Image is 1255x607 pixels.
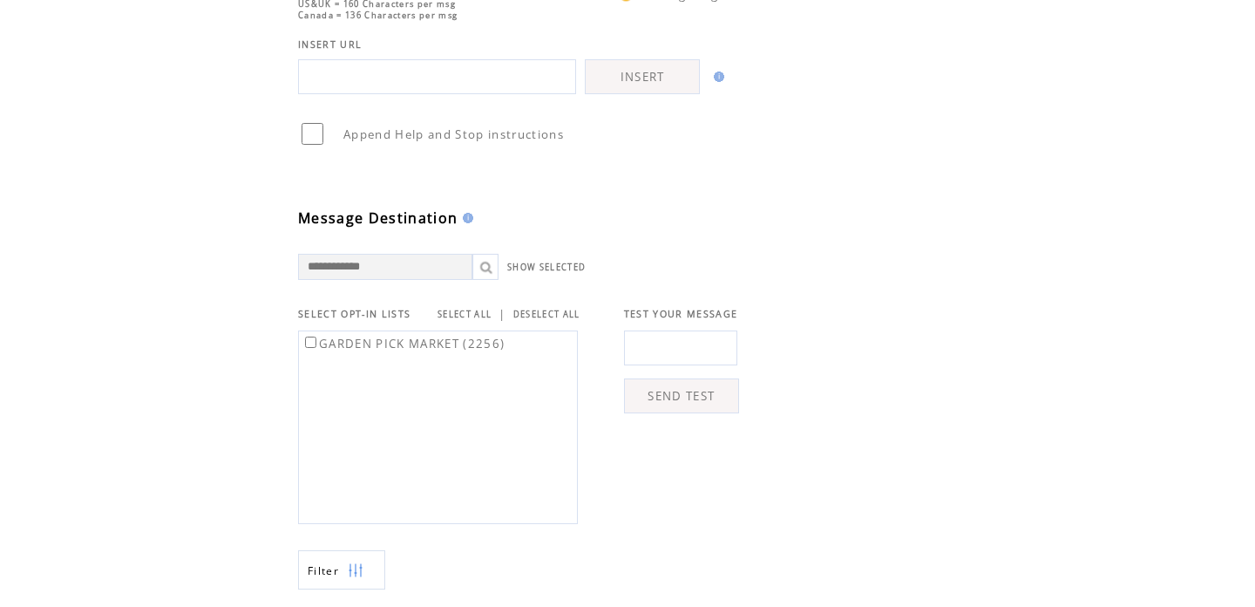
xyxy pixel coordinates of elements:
span: | [499,306,505,322]
span: INSERT URL [298,38,362,51]
a: SEND TEST [624,379,739,413]
a: Filter [298,550,385,590]
a: INSERT [585,59,700,94]
a: SHOW SELECTED [507,262,586,273]
a: SELECT ALL [438,309,492,320]
img: filters.png [348,551,363,590]
span: Canada = 136 Characters per msg [298,10,458,21]
span: Show filters [308,563,339,578]
a: DESELECT ALL [513,309,580,320]
img: help.gif [709,72,724,82]
span: SELECT OPT-IN LISTS [298,308,410,320]
label: GARDEN PICK MARKET (2256) [302,336,505,351]
input: GARDEN PICK MARKET (2256) [305,337,316,348]
span: Append Help and Stop instructions [343,126,564,142]
img: help.gif [458,213,473,223]
span: Message Destination [298,208,458,228]
span: TEST YOUR MESSAGE [624,308,738,320]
